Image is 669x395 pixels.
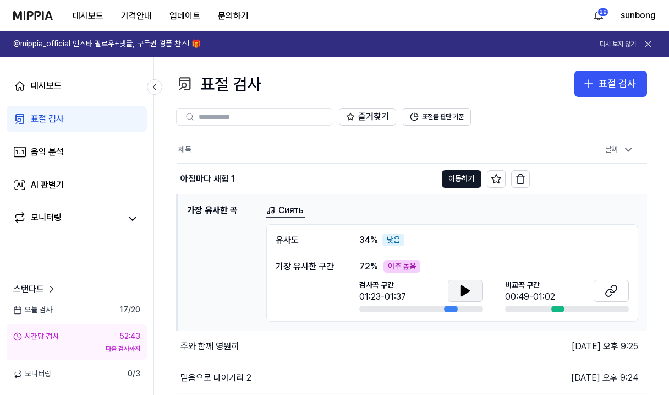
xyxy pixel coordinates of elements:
[31,211,62,226] div: 모니터링
[574,71,647,97] button: 표절 검사
[592,9,605,22] img: 알림
[180,340,239,353] div: 주와 함께 영원히
[621,9,656,22] button: sunbong
[13,39,201,50] h1: @mippia_official 인스타 팔로우+댓글, 구독권 경품 찬스! 🎁
[359,260,378,273] span: 72 %
[599,76,636,92] div: 표절 검사
[180,371,251,385] div: 믿음으로 나아가리 2
[31,79,62,93] div: 대시보드
[119,305,140,316] span: 17 / 20
[7,139,147,165] a: 음악 분석
[339,108,396,126] button: 즐겨찾기
[382,234,404,247] div: 낮음
[180,172,235,186] div: 아침마다 새힘 1
[13,344,140,354] div: 다음 검사까지
[13,11,53,20] img: logo
[359,280,406,291] span: 검사곡 구간
[13,211,120,226] a: 모니터링
[119,331,140,342] div: 52:43
[601,141,638,159] div: 날짜
[505,280,555,291] span: 비교곡 구간
[266,204,305,218] a: Сиять
[383,260,420,273] div: 아주 높음
[177,137,530,163] th: 제목
[209,5,257,27] button: 문의하기
[112,5,161,27] button: 가격안내
[276,260,337,273] div: 가장 유사한 구간
[13,283,44,296] span: 스탠다드
[13,331,59,342] div: 시간당 검사
[359,234,378,247] span: 34 %
[590,7,607,24] button: 알림26
[7,106,147,132] a: 표절 검사
[31,178,64,192] div: AI 판별기
[128,369,140,380] span: 0 / 3
[64,5,112,27] button: 대시보드
[600,40,636,49] button: 다시 보지 않기
[530,163,648,194] td: [DATE] 오후 9:25
[31,112,64,126] div: 표절 검사
[7,73,147,99] a: 대시보드
[530,331,648,362] td: [DATE] 오후 9:25
[187,204,257,322] h1: 가장 유사한 곡
[403,108,471,126] button: 표절률 판단 기준
[13,369,51,380] span: 모니터링
[442,170,481,188] button: 이동하기
[13,305,52,316] span: 오늘 검사
[359,290,406,304] div: 01:23-01:37
[276,234,337,247] div: 유사도
[7,172,147,198] a: AI 판별기
[530,362,648,394] td: [DATE] 오후 9:24
[161,1,209,31] a: 업데이트
[13,283,57,296] a: 스탠다드
[161,5,209,27] button: 업데이트
[176,71,261,97] div: 표절 검사
[31,145,64,159] div: 음악 분석
[597,8,608,17] div: 26
[505,290,555,304] div: 00:49-01:02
